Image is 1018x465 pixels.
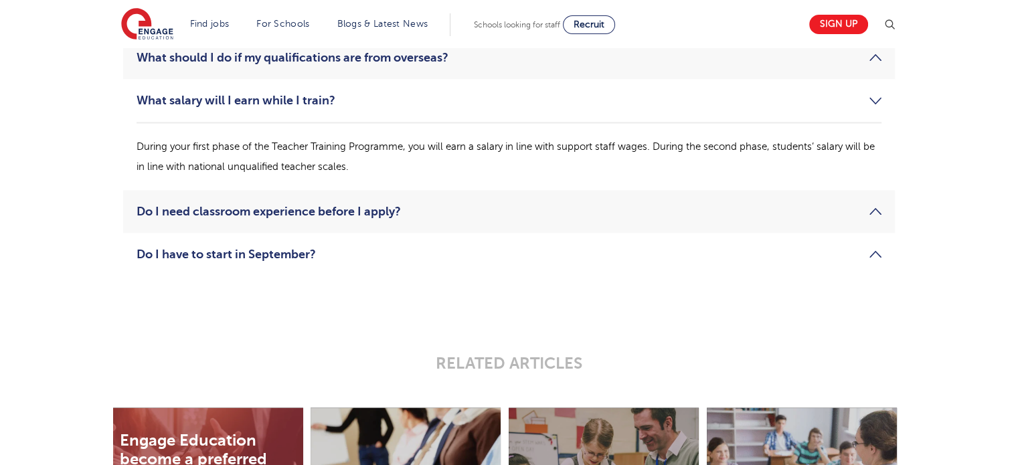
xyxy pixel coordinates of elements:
[574,19,604,29] span: Recruit
[137,50,881,66] a: What should I do if my qualifications are from overseas?
[137,92,881,108] a: What salary will I earn while I train?
[256,19,309,29] a: For Schools
[563,15,615,34] a: Recruit
[137,203,881,219] a: Do I need classroom experience before I apply?
[809,15,868,34] a: Sign up
[190,19,230,29] a: Find jobs
[181,353,837,372] p: RELATED ARTICLES
[137,136,881,177] p: During your first phase of the Teacher Training Programme, you will earn a salary in line with su...
[337,19,428,29] a: Blogs & Latest News
[474,20,560,29] span: Schools looking for staff
[121,8,173,41] img: Engage Education
[137,246,881,262] a: Do I have to start in September?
